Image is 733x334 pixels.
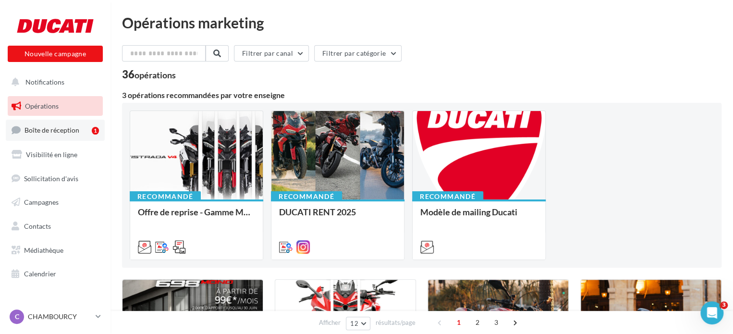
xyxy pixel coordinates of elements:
button: Notifications [6,72,101,92]
span: Notifications [25,78,64,86]
span: 1 [451,315,466,330]
a: Boîte de réception1 [6,120,105,140]
a: Visibilité en ligne [6,145,105,165]
iframe: Intercom live chat [700,301,723,324]
a: Médiathèque [6,240,105,260]
div: DUCATI RENT 2025 [279,207,396,226]
span: Sollicitation d'avis [24,174,78,182]
div: Modèle de mailing Ducati [420,207,538,226]
button: 12 [346,317,370,330]
div: Offre de reprise - Gamme MTS V4 [138,207,255,226]
div: opérations [134,71,176,79]
a: Sollicitation d'avis [6,169,105,189]
a: Calendrier [6,264,105,284]
div: 1 [92,127,99,135]
span: Calendrier [24,270,56,278]
p: CHAMBOURCY [28,312,92,322]
div: Opérations marketing [122,15,721,30]
button: Filtrer par canal [234,45,309,62]
span: Campagnes [24,198,59,206]
a: Contacts [6,216,105,236]
span: Médiathèque [24,246,63,254]
span: 12 [350,320,358,327]
span: 3 [489,315,504,330]
button: Nouvelle campagne [8,46,103,62]
a: Campagnes [6,192,105,212]
span: C [15,312,19,322]
div: 3 opérations recommandées par votre enseigne [122,91,721,99]
div: Recommandé [130,191,201,202]
span: Afficher [319,318,341,327]
div: Recommandé [271,191,342,202]
span: 2 [470,315,485,330]
div: Recommandé [412,191,483,202]
span: Opérations [25,102,59,110]
span: Visibilité en ligne [26,150,77,159]
span: résultats/page [376,318,415,327]
a: Opérations [6,96,105,116]
span: Boîte de réception [24,126,79,134]
a: C CHAMBOURCY [8,308,103,326]
span: Contacts [24,222,51,230]
span: 3 [720,301,728,309]
button: Filtrer par catégorie [314,45,402,62]
div: 36 [122,69,176,80]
